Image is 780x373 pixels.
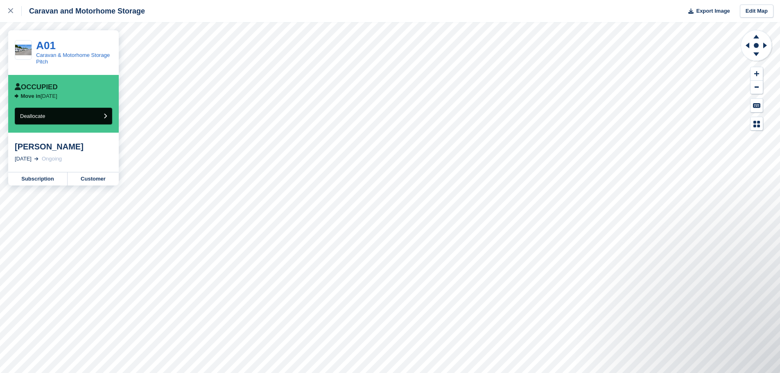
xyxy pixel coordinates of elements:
div: [PERSON_NAME] [15,142,112,151]
span: Deallocate [20,113,45,119]
button: Export Image [683,5,730,18]
a: Customer [68,172,119,185]
a: Caravan & Motorhome Storage Pitch [36,52,110,65]
a: A01 [36,39,56,52]
button: Zoom In [751,67,763,81]
button: Zoom Out [751,81,763,94]
img: caravan%20storage.png [15,45,32,56]
div: Ongoing [42,155,62,163]
button: Map Legend [751,117,763,131]
p: [DATE] [21,93,57,99]
img: arrow-right-icn-b7405d978ebc5dd23a37342a16e90eae327d2fa7eb118925c1a0851fb5534208.svg [15,94,19,98]
a: Edit Map [740,5,773,18]
span: Move in [21,93,41,99]
button: Deallocate [15,108,112,124]
img: arrow-right-light-icn-cde0832a797a2874e46488d9cf13f60e5c3a73dbe684e267c42b8395dfbc2abf.svg [34,157,38,161]
span: Export Image [696,7,730,15]
button: Keyboard Shortcuts [751,99,763,112]
div: Occupied [15,83,58,91]
div: [DATE] [15,155,32,163]
div: Caravan and Motorhome Storage [22,6,145,16]
a: Subscription [8,172,68,185]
